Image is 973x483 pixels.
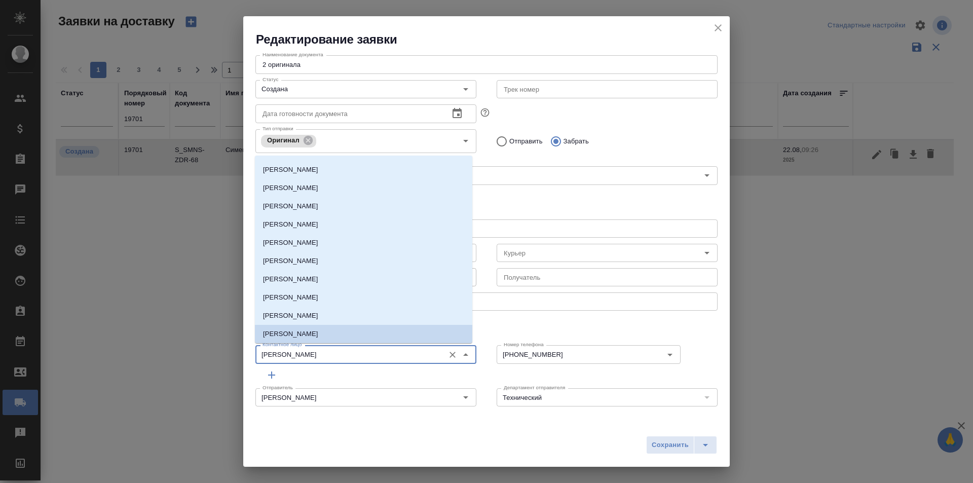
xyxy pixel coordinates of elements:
button: Очистить [445,348,460,362]
p: [PERSON_NAME] [263,256,318,266]
textarea: Большая Татарская 9. [263,225,710,232]
span: Сохранить [652,439,689,451]
button: Если заполнить эту дату, автоматически создастся заявка, чтобы забрать готовые документы [478,106,492,119]
h4: Параметры доставки [255,199,718,211]
p: [PERSON_NAME] [263,329,318,339]
p: [PERSON_NAME] [263,165,318,175]
p: [PERSON_NAME] [263,238,318,248]
button: Добавить [255,366,288,384]
p: [PERSON_NAME] [263,274,318,284]
p: Отправить [509,136,543,146]
p: [PERSON_NAME] [263,292,318,303]
button: Open [700,168,714,182]
p: [PERSON_NAME] [263,201,318,211]
button: Open [663,348,677,362]
p: [PERSON_NAME] [263,183,318,193]
p: [PERSON_NAME] [263,311,318,321]
textarea: Привезти в Сертифай [263,298,710,306]
button: Open [700,246,714,260]
h2: Редактирование заявки [256,31,730,48]
p: Забрать [564,136,589,146]
button: close [710,20,726,35]
p: [PERSON_NAME] [263,219,318,230]
button: Сохранить [646,436,694,454]
button: Open [459,82,473,96]
button: Open [459,134,473,148]
div: split button [646,436,717,454]
span: Оригинал [261,136,306,144]
div: Оригинал [261,135,316,147]
button: Close [459,348,473,362]
button: Open [459,390,473,404]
